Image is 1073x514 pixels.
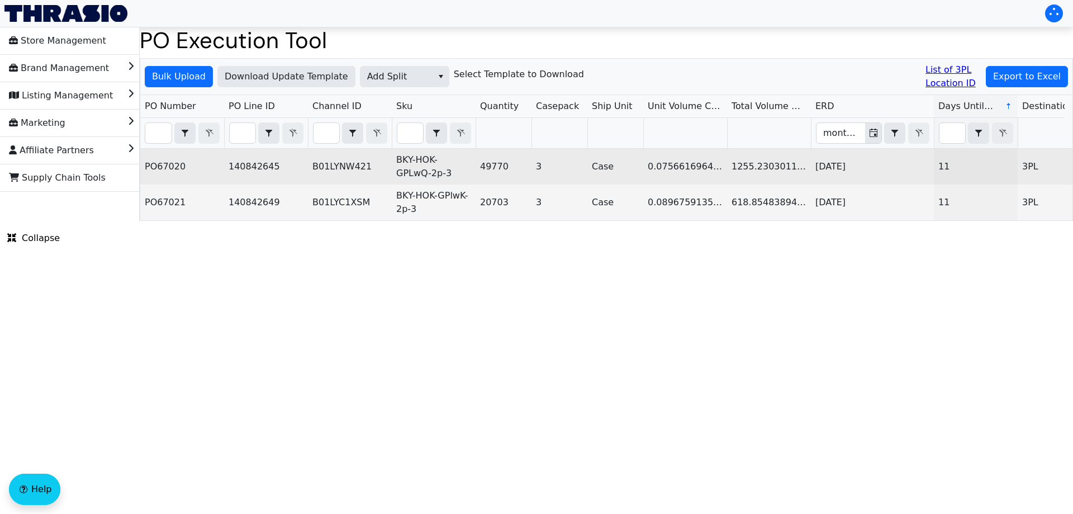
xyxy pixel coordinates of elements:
span: Days Until ERD [938,100,996,113]
span: Choose Operator [258,122,279,144]
td: 140842649 [224,185,308,220]
td: Case [587,149,643,185]
button: select [433,67,449,87]
td: 3 [531,149,587,185]
button: select [426,123,447,143]
span: Supply Chain Tools [9,169,106,187]
span: PO Line ID [229,100,275,113]
span: Total Volume CBM [732,100,806,113]
img: Thrasio Logo [4,5,127,22]
span: Add Split [367,70,426,83]
span: Help [31,483,51,496]
span: Choose Operator [342,122,363,144]
td: BKY-HOK-GPLwQ-2p-3 [392,149,476,185]
td: [DATE] [811,185,934,220]
button: select [968,123,989,143]
td: 140842645 [224,149,308,185]
span: PO Number [145,100,196,113]
td: 11 [934,149,1018,185]
input: Filter [939,123,965,143]
input: Filter [230,123,255,143]
th: Filter [811,118,934,149]
td: 11 [934,185,1018,220]
h1: PO Execution Tool [140,27,1073,54]
span: Export to Excel [993,70,1061,83]
span: Download Update Template [225,70,348,83]
input: Filter [816,123,865,143]
button: select [343,123,363,143]
td: 3 [531,185,587,220]
td: BKY-HOK-GPlwK-2p-3 [392,185,476,220]
td: B01LYNW421 [308,149,392,185]
button: Bulk Upload [145,66,213,87]
span: Casepack [536,100,579,113]
span: Channel ID [312,100,362,113]
th: Filter [224,118,308,149]
td: B01LYC1XSM [308,185,392,220]
td: [DATE] [811,149,934,185]
th: Filter [934,118,1018,149]
button: Help floatingactionbutton [9,474,60,505]
td: 49770 [476,149,531,185]
span: Choose Operator [884,122,905,144]
button: select [175,123,195,143]
th: Filter [308,118,392,149]
span: Choose Operator [426,122,447,144]
span: Quantity [480,100,519,113]
td: 20703 [476,185,531,220]
span: Affiliate Partners [9,142,94,159]
button: Download Update Template [217,66,355,87]
td: 0.07566169641824 [643,149,727,185]
th: Filter [140,118,224,149]
th: Filter [392,118,476,149]
span: Sku [396,100,412,113]
button: select [885,123,905,143]
span: Bulk Upload [152,70,206,83]
span: Collapse [7,232,60,245]
span: ERD [815,100,834,113]
button: Export to Excel [986,66,1068,87]
span: Unit Volume CBM [648,100,723,113]
input: Filter [397,123,423,143]
td: PO67020 [140,149,224,185]
td: Case [587,185,643,220]
span: Marketing [9,114,65,132]
span: Brand Management [9,59,109,77]
input: Filter [145,123,172,143]
td: PO67021 [140,185,224,220]
span: Store Management [9,32,106,50]
td: 1255.23030113124 [727,149,811,185]
span: Listing Management [9,87,113,105]
td: 0.08967591355103999 [643,185,727,220]
td: 618.854838946956 [727,185,811,220]
input: Filter [314,123,339,143]
span: Ship Unit [592,100,633,113]
span: Choose Operator [968,122,989,144]
h6: Select Template to Download [454,69,584,79]
span: Choose Operator [174,122,196,144]
a: List of 3PL Location ID [925,63,981,90]
button: Toggle calendar [865,123,881,143]
button: select [259,123,279,143]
